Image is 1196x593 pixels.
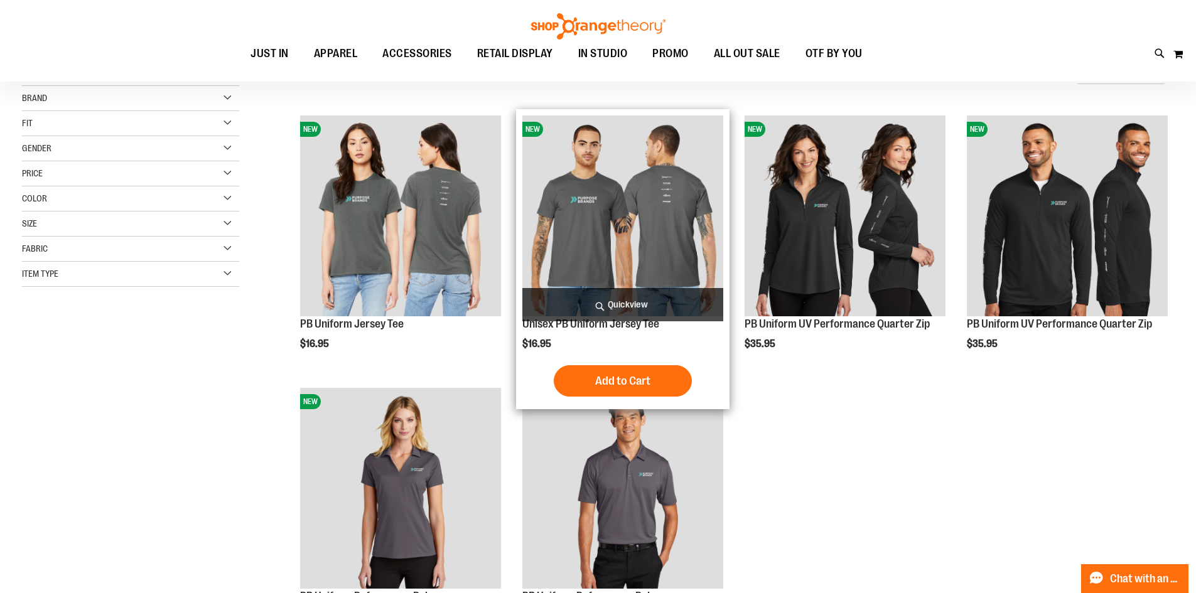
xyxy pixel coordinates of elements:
img: Shop Orangetheory [529,13,667,40]
span: RETAIL DISPLAY [477,40,553,68]
span: ACCESSORIES [382,40,452,68]
div: product [961,109,1174,382]
img: Unisex PB Uniform Jersey Tee [522,115,723,316]
a: PB Uniform UV Performance Quarter ZipNEW [745,115,945,318]
span: IN STUDIO [578,40,628,68]
img: PB Uniform Peformance Polo [300,388,501,589]
span: $35.95 [967,338,999,350]
a: PB Uniform UV Performance Quarter Zip [967,318,1152,330]
span: Gender [22,143,51,153]
span: OTF BY YOU [805,40,863,68]
a: Unisex PB Uniform Jersey Tee [522,318,659,330]
img: PB Uniform Peformance Polo [522,388,723,589]
div: product [294,109,507,382]
button: Chat with an Expert [1081,564,1189,593]
img: PB Uniform UV Performance Quarter Zip [967,115,1168,316]
span: NEW [745,122,765,137]
a: PB Uniform Jersey TeeNEW [300,115,501,318]
a: Unisex PB Uniform Jersey TeeNEW [522,115,723,318]
span: NEW [300,394,321,409]
span: $16.95 [522,338,553,350]
span: Fit [22,118,33,128]
button: Add to Cart [554,365,692,397]
img: PB Uniform UV Performance Quarter Zip [745,115,945,316]
span: NEW [300,122,321,137]
span: PROMO [652,40,689,68]
img: PB Uniform Jersey Tee [300,115,501,316]
a: PB Uniform Peformance PoloNEW [522,388,723,590]
span: Chat with an Expert [1110,573,1181,585]
span: $35.95 [745,338,777,350]
span: Item Type [22,269,58,279]
span: $16.95 [300,338,331,350]
a: PB Uniform UV Performance Quarter ZipNEW [967,115,1168,318]
span: NEW [967,122,988,137]
span: NEW [522,122,543,137]
span: Color [22,193,47,203]
a: PB Uniform UV Performance Quarter Zip [745,318,930,330]
span: ALL OUT SALE [714,40,780,68]
span: Fabric [22,243,48,254]
a: PB Uniform Jersey Tee [300,318,404,330]
a: PB Uniform Peformance PoloNEW [300,388,501,590]
span: JUST IN [251,40,289,68]
a: Quickview [522,288,723,321]
span: Price [22,168,43,178]
span: Brand [22,93,47,103]
div: product [738,109,952,382]
div: product [516,109,730,409]
span: Size [22,218,37,228]
span: APPAREL [314,40,358,68]
span: Add to Cart [595,374,650,388]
